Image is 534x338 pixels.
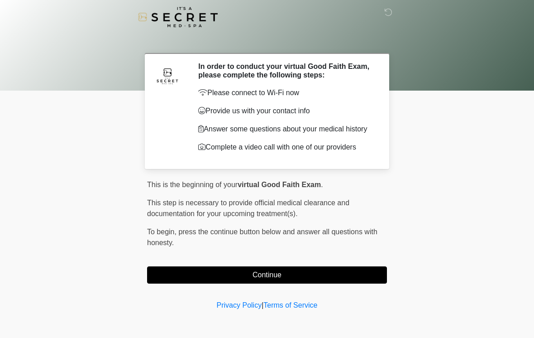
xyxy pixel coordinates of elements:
[262,301,263,309] a: |
[198,142,373,153] p: Complete a video call with one of our providers
[198,62,373,79] h2: In order to conduct your virtual Good Faith Exam, please complete the following steps:
[321,181,323,188] span: .
[147,228,178,236] span: To begin,
[147,199,349,217] span: This step is necessary to provide official medical clearance and documentation for your upcoming ...
[198,124,373,135] p: Answer some questions about your medical history
[147,181,238,188] span: This is the beginning of your
[147,228,377,246] span: press the continue button below and answer all questions with honesty.
[263,301,317,309] a: Terms of Service
[238,181,321,188] strong: virtual Good Faith Exam
[198,106,373,116] p: Provide us with your contact info
[154,62,181,89] img: Agent Avatar
[217,301,262,309] a: Privacy Policy
[147,266,387,284] button: Continue
[198,87,373,98] p: Please connect to Wi-Fi now
[138,7,218,27] img: It's A Secret Med Spa Logo
[140,33,394,49] h1: ‎ ‎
